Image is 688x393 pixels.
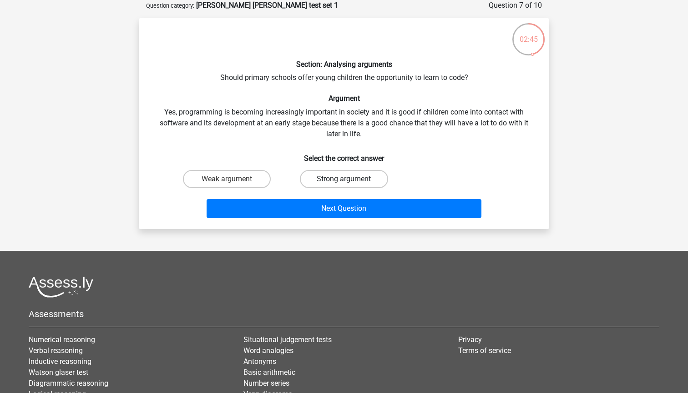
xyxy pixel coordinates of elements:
[153,147,535,163] h6: Select the correct answer
[142,25,546,222] div: Should primary schools offer young children the opportunity to learn to code? Yes, programming is...
[29,276,93,298] img: Assessly logo
[207,199,482,218] button: Next Question
[196,1,338,10] strong: [PERSON_NAME] [PERSON_NAME] test set 1
[458,335,482,344] a: Privacy
[183,170,271,188] label: Weak argument
[243,357,276,366] a: Antonyms
[243,368,295,377] a: Basic arithmetic
[29,346,83,355] a: Verbal reasoning
[511,22,546,45] div: 02:45
[153,60,535,69] h6: Section: Analysing arguments
[243,346,293,355] a: Word analogies
[458,346,511,355] a: Terms of service
[243,335,332,344] a: Situational judgement tests
[153,94,535,103] h6: Argument
[29,335,95,344] a: Numerical reasoning
[243,379,289,388] a: Number series
[29,368,88,377] a: Watson glaser test
[29,379,108,388] a: Diagrammatic reasoning
[300,170,388,188] label: Strong argument
[29,308,659,319] h5: Assessments
[146,2,194,9] small: Question category:
[29,357,91,366] a: Inductive reasoning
